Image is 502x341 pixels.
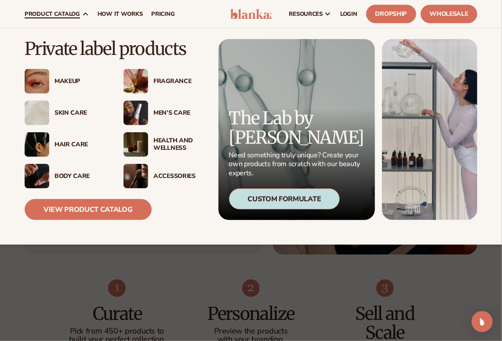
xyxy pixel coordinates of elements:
a: Pink blooming flower. Fragrance [124,69,205,94]
div: Custom Formulate [229,189,340,210]
a: Male hand applying moisturizer. Body Care [25,164,106,189]
img: Female with makeup brush. [124,164,148,189]
img: Male holding moisturizer bottle. [124,101,148,125]
img: Pink blooming flower. [124,69,148,94]
div: Skin Care [55,109,106,117]
span: How It Works [98,11,143,18]
a: Male holding moisturizer bottle. Men’s Care [124,101,205,125]
img: Female in lab with equipment. [382,39,477,220]
img: Female hair pulled back with clips. [25,132,49,157]
div: Hair Care [55,141,106,149]
a: Wholesale [421,5,477,23]
a: View Product Catalog [25,199,152,220]
span: resources [289,11,323,18]
img: Cream moisturizer swatch. [25,101,49,125]
div: Health And Wellness [153,137,205,152]
div: Body Care [55,173,106,180]
a: Dropship [366,5,416,23]
a: Female hair pulled back with clips. Hair Care [25,132,106,157]
p: Need something truly unique? Create your own products from scratch with our beauty experts. [229,151,364,178]
img: Male hand applying moisturizer. [25,164,49,189]
p: The Lab by [PERSON_NAME] [229,109,364,147]
p: Private label products [25,39,205,58]
span: product catalog [25,11,80,18]
a: Female with makeup brush. Accessories [124,164,205,189]
div: Open Intercom Messenger [472,311,493,332]
div: Fragrance [153,78,205,85]
img: Candles and incense on table. [124,132,148,157]
img: Female with glitter eye makeup. [25,69,49,94]
a: Cream moisturizer swatch. Skin Care [25,101,106,125]
img: logo [230,9,271,19]
span: LOGIN [340,11,357,18]
a: Candles and incense on table. Health And Wellness [124,132,205,157]
div: Men’s Care [153,109,205,117]
a: Microscopic product formula. The Lab by [PERSON_NAME] Need something truly unique? Create your ow... [218,39,375,220]
div: Makeup [55,78,106,85]
div: Accessories [153,173,205,180]
span: pricing [151,11,175,18]
a: Female with glitter eye makeup. Makeup [25,69,106,94]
